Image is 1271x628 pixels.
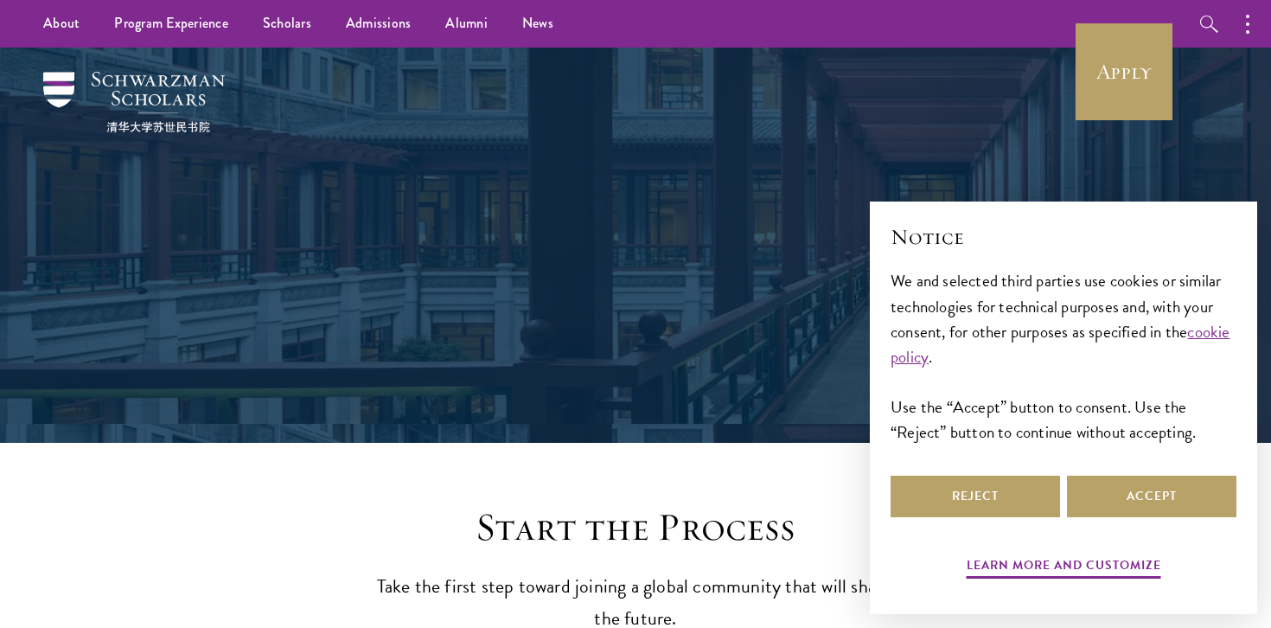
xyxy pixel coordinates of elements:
[1076,23,1172,120] a: Apply
[891,319,1230,369] a: cookie policy
[891,268,1236,444] div: We and selected third parties use cookies or similar technologies for technical purposes and, wit...
[891,476,1060,517] button: Reject
[43,72,225,132] img: Schwarzman Scholars
[1067,476,1236,517] button: Accept
[891,222,1236,252] h2: Notice
[367,503,904,552] h2: Start the Process
[967,554,1161,581] button: Learn more and customize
